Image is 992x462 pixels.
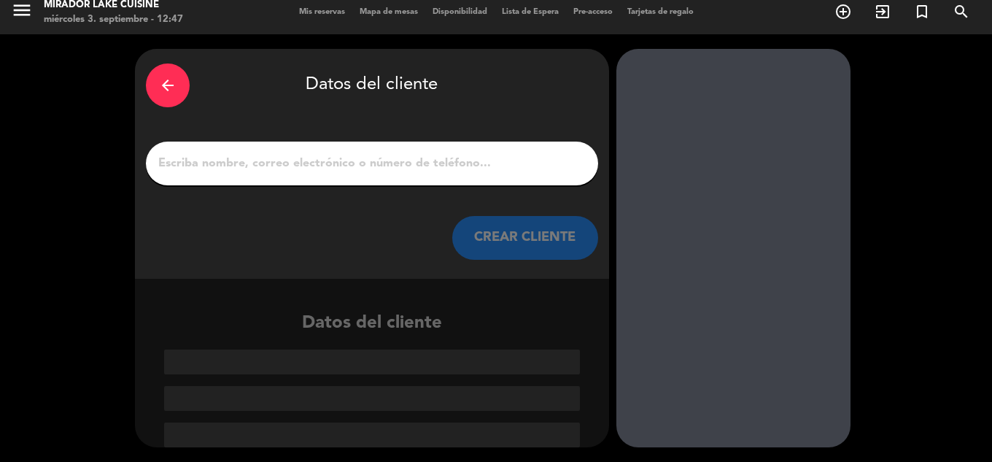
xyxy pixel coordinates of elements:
div: Datos del cliente [135,309,609,447]
span: Tarjetas de regalo [620,8,701,16]
i: add_circle_outline [834,3,852,20]
button: CREAR CLIENTE [452,216,598,260]
div: miércoles 3. septiembre - 12:47 [44,12,183,27]
div: Datos del cliente [146,60,598,111]
span: Lista de Espera [495,8,566,16]
i: turned_in_not [913,3,931,20]
span: Disponibilidad [425,8,495,16]
i: search [953,3,970,20]
span: Mis reservas [292,8,352,16]
i: exit_to_app [874,3,891,20]
input: Escriba nombre, correo electrónico o número de teléfono... [157,153,587,174]
span: Pre-acceso [566,8,620,16]
i: arrow_back [159,77,177,94]
span: Mapa de mesas [352,8,425,16]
